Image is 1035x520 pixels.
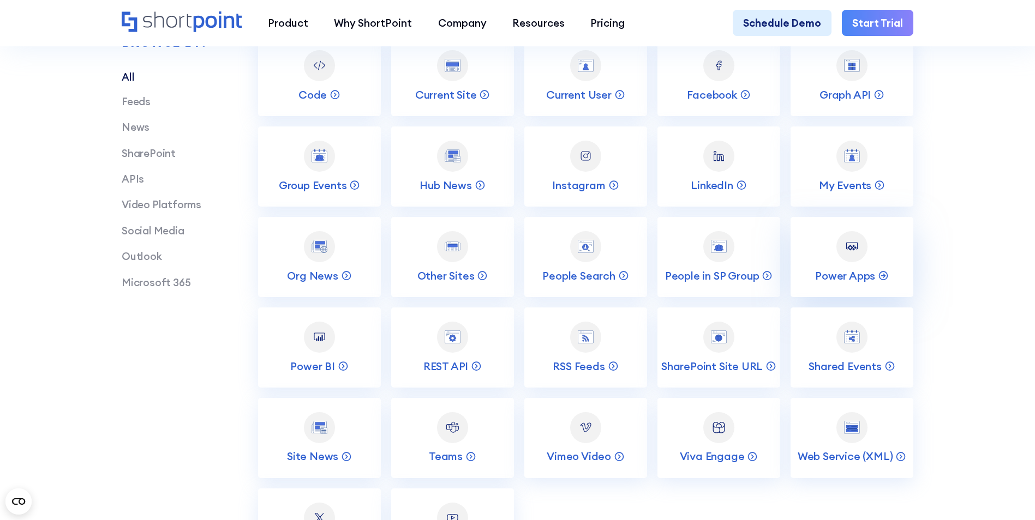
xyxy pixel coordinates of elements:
[512,15,565,31] div: Resources
[258,398,381,478] a: Site NewsSite News
[321,10,425,35] a: Why ShortPoint
[542,269,615,283] p: People Search
[420,178,471,192] p: Hub News
[578,330,593,343] img: RSS Feeds
[425,10,499,35] a: Company
[524,217,647,297] a: People SearchPeople Search
[268,15,308,31] div: Product
[287,269,338,283] p: Org News
[661,359,763,373] p: SharePoint Site URL
[122,224,184,237] a: Social Media
[791,36,913,116] a: Graph APIGraph API
[791,398,913,478] a: Web Service (XML)Web Service (XML)
[499,10,577,35] a: Resources
[391,36,514,116] a: Current SiteCurrent Site
[122,172,144,185] a: APIs
[819,178,871,192] p: My Events
[122,11,242,34] a: Home
[546,88,612,102] p: Current User
[844,421,859,434] img: Web Service (XML)
[844,239,859,254] img: Power Apps
[552,178,605,192] p: Instagram
[334,15,412,31] div: Why ShortPoint
[312,421,327,434] img: Site News
[415,88,477,102] p: Current Site
[733,10,831,35] a: Schedule Demo
[844,330,859,343] img: Shared Events
[423,359,468,373] p: REST API
[657,398,780,478] a: Viva EngageViva Engage
[578,420,593,435] img: Vimeo Video
[578,10,638,35] a: Pricing
[657,126,780,207] a: LinkedInLinkedIn
[657,307,780,388] a: SharePoint Site URLSharePoint Site URL
[445,149,460,162] img: Hub News
[791,307,913,388] a: Shared EventsShared Events
[417,269,475,283] p: Other Sites
[312,58,327,73] img: Code
[711,330,726,343] img: SharePoint Site URL
[687,88,737,102] p: Facebook
[438,15,487,31] div: Company
[657,36,780,116] a: FacebookFacebook
[791,217,913,297] a: Power AppsPower Apps
[122,95,151,108] a: Feeds
[590,15,625,31] div: Pricing
[711,58,726,73] img: Facebook
[258,217,381,297] a: Org NewsOrg News
[279,178,347,192] p: Group Events
[391,217,514,297] a: Other SitesOther Sites
[445,330,460,343] img: REST API
[312,329,327,344] img: Power BI
[429,449,463,463] p: Teams
[122,120,149,134] a: News
[445,420,460,435] img: Teams
[122,36,206,49] div: Browse by:
[122,276,191,289] a: Microsoft 365
[524,126,647,207] a: InstagramInstagram
[391,307,514,388] a: REST APIREST API
[312,149,327,162] img: Group Events
[665,269,759,283] p: People in SP Group
[680,449,745,463] p: Viva Engage
[258,36,381,116] a: CodeCode
[524,307,647,388] a: RSS FeedsRSS Feeds
[844,59,859,72] img: Graph API
[791,126,913,207] a: My EventsMy Events
[524,398,647,478] a: Vimeo VideoVimeo Video
[711,240,726,253] img: People in SP Group
[258,126,381,207] a: Group EventsGroup Events
[578,240,593,253] img: People Search
[819,88,871,102] p: Graph API
[844,149,859,162] img: My Events
[122,250,162,263] a: Outlook
[258,307,381,388] a: Power BIPower BI
[287,449,338,463] p: Site News
[445,59,460,72] img: Current Site
[711,420,726,435] img: Viva Engage
[980,468,1035,520] iframe: Chat Widget
[445,241,460,251] img: Other Sites
[578,148,593,164] img: Instagram
[312,240,327,253] img: Org News
[657,217,780,297] a: People in SP GroupPeople in SP Group
[842,10,913,35] a: Start Trial
[122,198,201,211] a: Video Platforms
[524,36,647,116] a: Current UserCurrent User
[122,147,176,160] a: SharePoint
[809,359,881,373] p: Shared Events
[711,148,726,164] img: LinkedIn
[391,126,514,207] a: Hub NewsHub News
[255,10,321,35] a: Product
[5,488,32,515] button: Open CMP widget
[122,70,134,83] a: All
[578,59,593,72] img: Current User
[815,269,875,283] p: Power Apps
[391,398,514,478] a: TeamsTeams
[298,88,327,102] p: Code
[553,359,605,373] p: RSS Feeds
[547,449,611,463] p: Vimeo Video
[798,449,893,463] p: Web Service (XML)
[290,359,334,373] p: Power BI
